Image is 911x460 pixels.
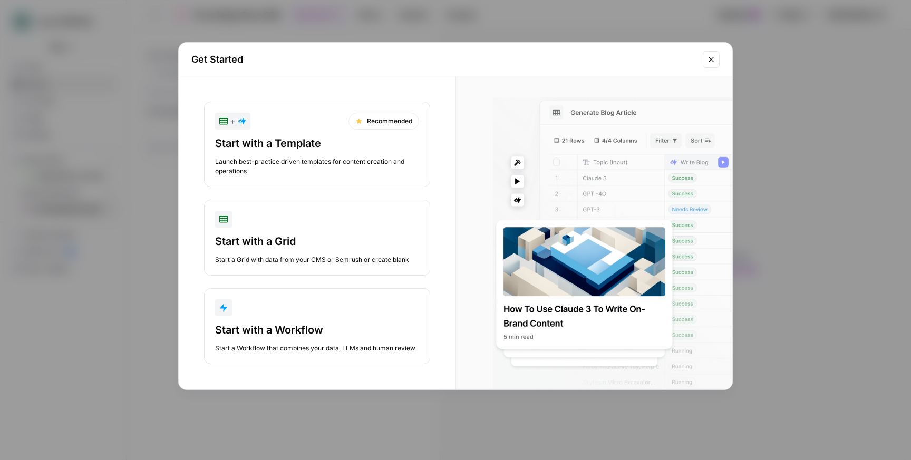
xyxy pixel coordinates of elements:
[204,102,430,187] button: +RecommendedStart with a TemplateLaunch best-practice driven templates for content creation and o...
[215,136,419,151] div: Start with a Template
[204,288,430,364] button: Start with a WorkflowStart a Workflow that combines your data, LLMs and human review
[215,344,419,353] div: Start a Workflow that combines your data, LLMs and human review
[191,52,696,67] h2: Get Started
[215,157,419,176] div: Launch best-practice driven templates for content creation and operations
[219,115,246,128] div: +
[703,51,720,68] button: Close modal
[215,322,419,337] div: Start with a Workflow
[215,255,419,265] div: Start a Grid with data from your CMS or Semrush or create blank
[204,200,430,276] button: Start with a GridStart a Grid with data from your CMS or Semrush or create blank
[215,234,419,249] div: Start with a Grid
[348,113,419,130] div: Recommended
